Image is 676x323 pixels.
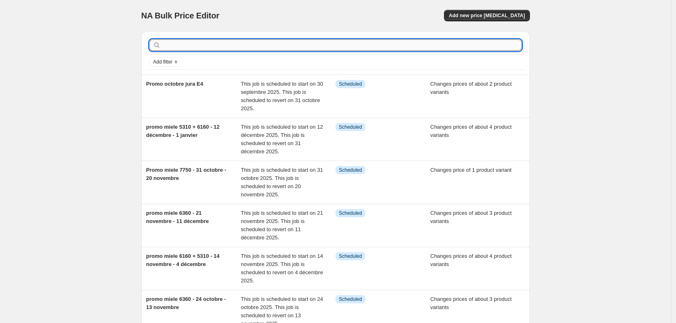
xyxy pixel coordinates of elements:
[149,57,182,67] button: Add filter
[449,12,525,19] span: Add new price [MEDICAL_DATA]
[241,81,323,111] span: This job is scheduled to start on 30 septembre 2025. This job is scheduled to revert on 31 octobr...
[146,81,203,87] span: Promo octobre jura E4
[146,167,226,181] span: Promo miele 7750 - 31 octobre - 20 novembre
[339,296,362,303] span: Scheduled
[444,10,530,21] button: Add new price [MEDICAL_DATA]
[153,59,172,65] span: Add filter
[339,81,362,87] span: Scheduled
[146,124,220,138] span: promo miele 5310 + 6160 - 12 décembre - 1 janvier
[339,253,362,259] span: Scheduled
[241,253,323,284] span: This job is scheduled to start on 14 novembre 2025. This job is scheduled to revert on 4 décembre...
[241,167,323,198] span: This job is scheduled to start on 31 octobre 2025. This job is scheduled to revert on 20 novembre...
[339,124,362,130] span: Scheduled
[141,11,219,20] span: NA Bulk Price Editor
[430,210,512,224] span: Changes prices of about 3 product variants
[339,167,362,173] span: Scheduled
[339,210,362,216] span: Scheduled
[146,253,220,267] span: promo miele 6160 + 5310 - 14 novembre - 4 décembre
[146,296,226,310] span: promo miele 6360 - 24 octobre - 13 novembre
[430,296,512,310] span: Changes prices of about 3 product variants
[146,210,209,224] span: promo miele 6360 - 21 novembre - 11 décembre
[430,253,512,267] span: Changes prices of about 4 product variants
[430,124,512,138] span: Changes prices of about 4 product variants
[241,124,323,155] span: This job is scheduled to start on 12 décembre 2025. This job is scheduled to revert on 31 décembr...
[241,210,323,241] span: This job is scheduled to start on 21 novembre 2025. This job is scheduled to revert on 11 décembr...
[430,81,512,95] span: Changes prices of about 2 product variants
[430,167,512,173] span: Changes price of 1 product variant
